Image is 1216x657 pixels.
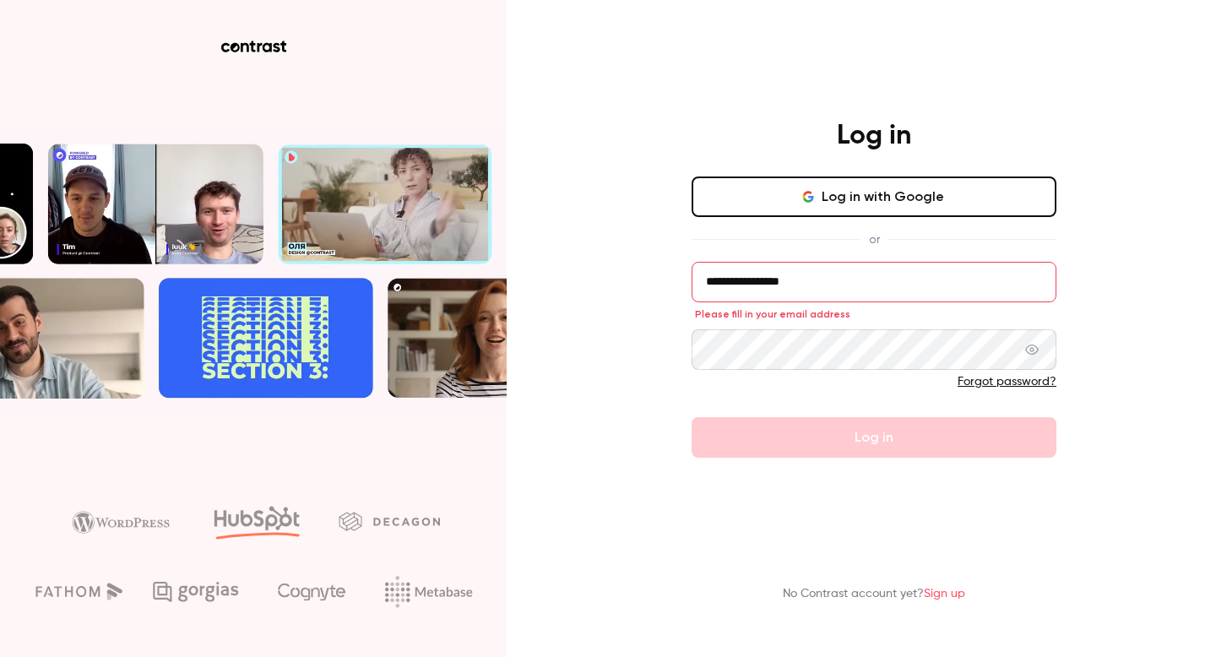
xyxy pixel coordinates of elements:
[692,176,1056,217] button: Log in with Google
[339,512,440,530] img: decagon
[695,307,850,321] span: Please fill in your email address
[860,231,888,248] span: or
[837,119,911,153] h4: Log in
[783,585,965,603] p: No Contrast account yet?
[924,588,965,600] a: Sign up
[958,376,1056,388] a: Forgot password?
